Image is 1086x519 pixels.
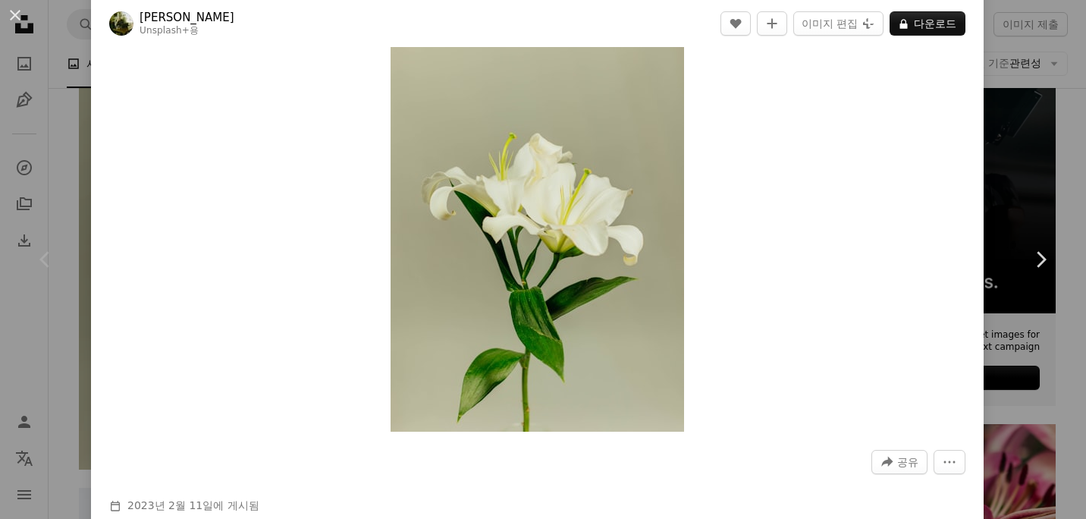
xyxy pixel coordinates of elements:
[109,11,133,36] img: Frank Flores의 프로필로 이동
[140,10,234,25] a: [PERSON_NAME]
[127,499,213,511] time: 2023년 2월 11일 오후 4시 5분 2초 GMT+9
[720,11,751,36] button: 좋아요
[140,25,234,37] div: 용
[793,11,884,36] button: 이미지 편집
[995,187,1086,332] a: 다음
[140,25,190,36] a: Unsplash+
[757,11,787,36] button: 컬렉션에 추가
[127,499,259,511] span: 에 게시됨
[934,450,965,474] button: 더 많은 작업
[890,11,965,36] button: 다운로드
[871,450,927,474] button: 이 이미지 공유
[897,451,918,473] span: 공유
